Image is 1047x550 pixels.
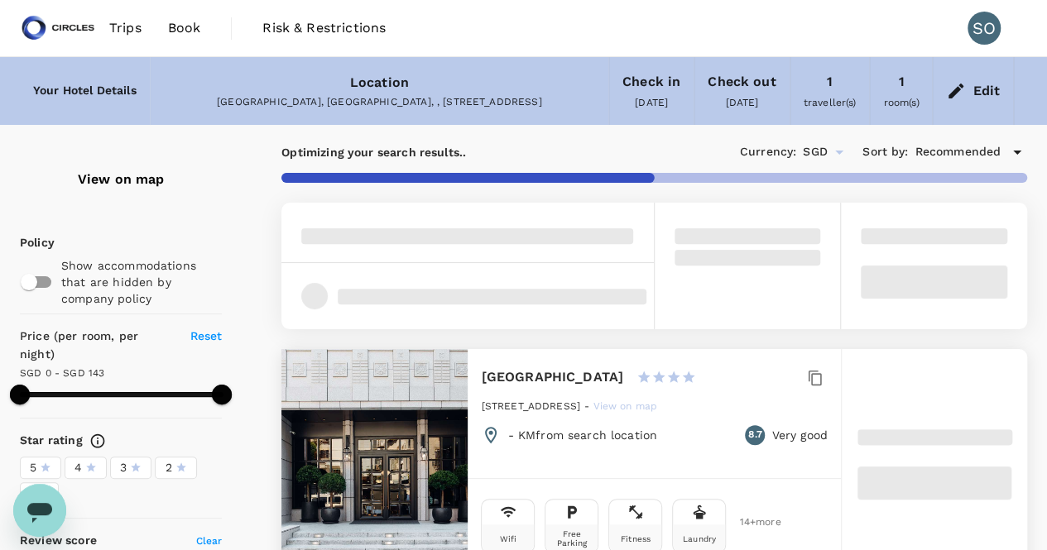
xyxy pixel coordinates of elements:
a: View on map [593,399,657,412]
span: SGD 0 - SGD 143 [20,367,104,379]
span: 5 [30,459,36,476]
span: Reset [190,329,223,342]
p: - KM from search location [507,427,657,443]
span: 1 [30,485,34,502]
span: View on map [593,400,657,412]
span: room(s) [883,97,919,108]
div: Check out [708,70,776,93]
span: 8.7 [748,427,761,443]
h6: Your Hotel Details [33,82,137,100]
h6: Price (per room, per night) [20,328,171,364]
span: - [584,400,593,412]
div: Check in [622,70,680,93]
span: 14 + more [739,517,764,528]
div: Laundry [683,534,716,543]
h6: [GEOGRAPHIC_DATA] [481,366,623,389]
a: View on map [20,138,222,221]
span: 4 [74,459,82,476]
button: Open [828,141,851,164]
span: Recommended [915,143,1001,161]
div: 1 [827,70,833,93]
h6: Star rating [20,432,83,450]
p: Policy [20,234,31,251]
span: [STREET_ADDRESS] [481,400,579,412]
div: Location [350,71,409,94]
span: Risk & Restrictions [262,18,386,38]
div: 1 [898,70,904,93]
span: [DATE] [635,97,668,108]
span: Trips [109,18,142,38]
div: [GEOGRAPHIC_DATA], [GEOGRAPHIC_DATA], , [STREET_ADDRESS] [164,94,595,111]
h6: Currency : [740,143,796,161]
h6: Review score [20,532,97,550]
p: Optimizing your search results.. [281,144,466,160]
div: SO [968,12,1001,45]
img: Circles [20,10,96,46]
span: [DATE] [725,97,758,108]
div: Fitness [621,534,651,543]
span: 2 [165,459,171,476]
span: traveller(s) [804,97,857,108]
div: Edit [973,79,1000,103]
iframe: Button to launch messaging window [13,484,66,537]
div: Free Parking [549,529,594,548]
div: Wifi [500,534,517,543]
span: Book [168,18,201,38]
p: Show accommodations that are hidden by company policy [61,257,221,307]
span: 3 [120,459,127,476]
p: Very good [771,427,827,443]
svg: Star ratings are awarded to properties to represent the quality of services, facilities, and amen... [89,433,106,449]
span: Clear [196,535,223,547]
h6: Sort by : [862,143,908,161]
